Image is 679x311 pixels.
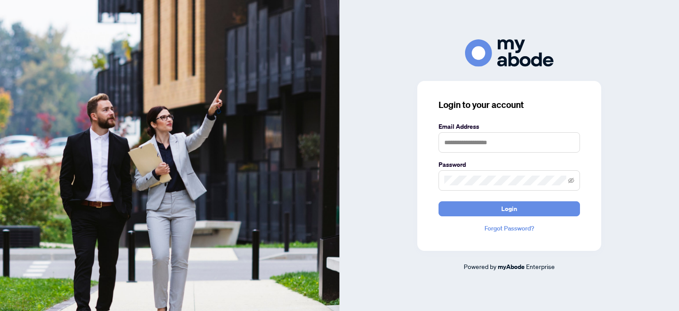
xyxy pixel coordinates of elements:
[498,262,525,272] a: myAbode
[439,201,580,216] button: Login
[439,223,580,233] a: Forgot Password?
[465,39,553,66] img: ma-logo
[439,99,580,111] h3: Login to your account
[439,122,580,131] label: Email Address
[568,177,574,184] span: eye-invisible
[439,160,580,169] label: Password
[526,262,555,270] span: Enterprise
[464,262,496,270] span: Powered by
[501,202,517,216] span: Login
